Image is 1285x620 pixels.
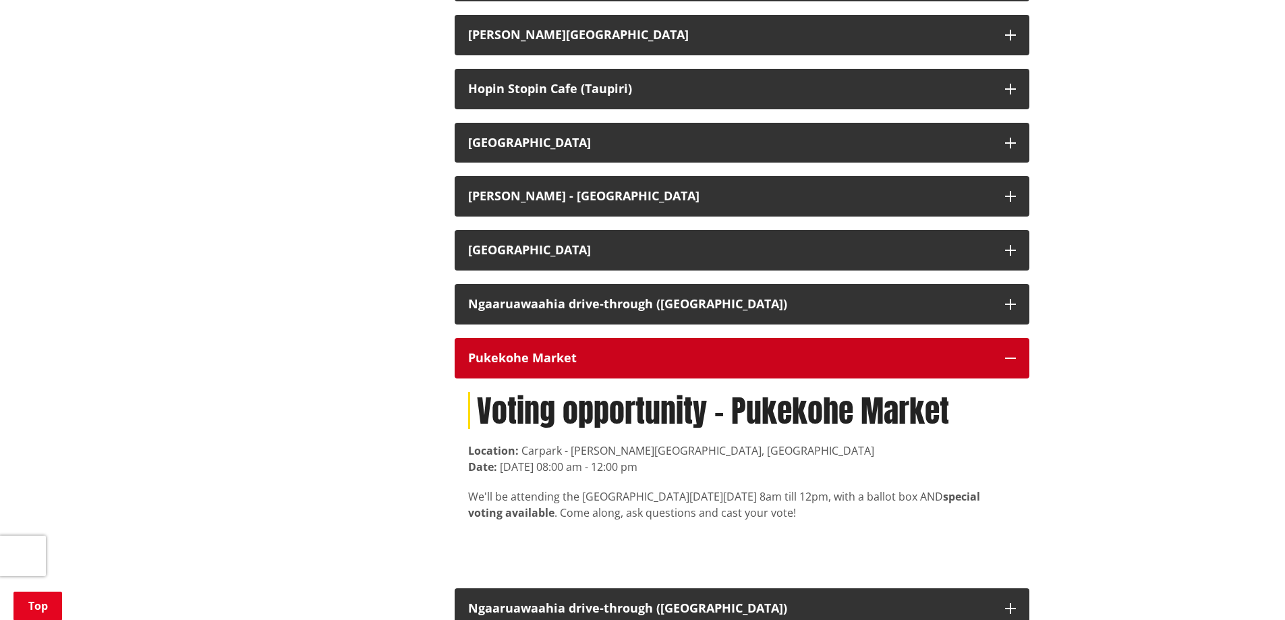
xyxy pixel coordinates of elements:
[468,28,992,42] div: [PERSON_NAME][GEOGRAPHIC_DATA]
[468,459,497,474] strong: Date:
[13,592,62,620] a: Top
[468,136,992,150] div: [GEOGRAPHIC_DATA]
[468,602,992,615] div: Ngaaruawaahia drive-through ([GEOGRAPHIC_DATA])
[468,489,980,520] strong: special voting available
[500,459,637,474] time: [DATE] 08:00 am - 12:00 pm
[468,488,1016,521] div: We'll be attending the [GEOGRAPHIC_DATA]
[455,69,1029,109] button: Hopin Stopin Cafe (Taupiri)
[468,244,992,257] div: [GEOGRAPHIC_DATA]
[455,284,1029,325] button: Ngaaruawaahia drive-through ([GEOGRAPHIC_DATA])
[468,82,992,96] div: Hopin Stopin Cafe (Taupiri)
[468,298,992,311] div: Ngaaruawaahia drive-through ([GEOGRAPHIC_DATA])
[455,230,1029,271] button: [GEOGRAPHIC_DATA]
[468,489,980,520] span: [DATE][DATE] 8am till 12pm, with a ballot box AND . Come along, ask questions and cast your vote!
[468,190,992,203] div: [PERSON_NAME] - [GEOGRAPHIC_DATA]
[468,351,992,365] div: Pukekohe Market
[455,338,1029,378] button: Pukekohe Market
[455,15,1029,55] button: [PERSON_NAME][GEOGRAPHIC_DATA]
[455,176,1029,217] button: [PERSON_NAME] - [GEOGRAPHIC_DATA]
[468,443,519,458] strong: Location:
[521,443,874,458] span: Carpark - [PERSON_NAME][GEOGRAPHIC_DATA], [GEOGRAPHIC_DATA]
[1223,563,1272,612] iframe: Messenger Launcher
[455,123,1029,163] button: [GEOGRAPHIC_DATA]
[468,392,1016,429] h1: Voting opportunity - Pukekohe Market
